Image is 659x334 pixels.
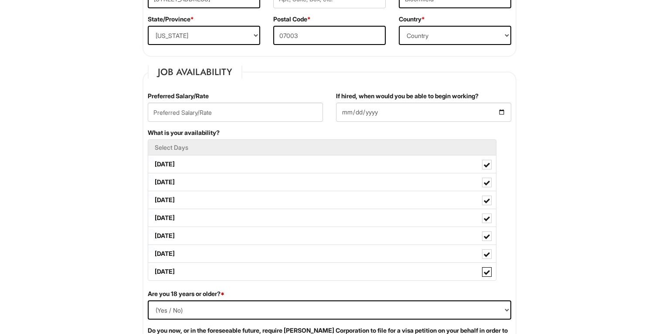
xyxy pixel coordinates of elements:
label: Are you 18 years or older? [148,289,224,298]
input: Postal Code [273,26,386,45]
select: State/Province [148,26,260,45]
select: Country [399,26,511,45]
label: [DATE] [148,227,496,244]
label: [DATE] [148,173,496,191]
label: [DATE] [148,245,496,262]
label: [DATE] [148,209,496,227]
label: [DATE] [148,191,496,209]
label: [DATE] [148,263,496,280]
label: If hired, when would you be able to begin working? [336,92,479,100]
h5: Select Days [155,144,489,151]
label: Postal Code [273,15,311,24]
label: What is your availability? [148,128,220,137]
label: [DATE] [148,155,496,173]
label: Preferred Salary/Rate [148,92,209,100]
legend: Job Availability [148,65,242,79]
label: State/Province [148,15,194,24]
label: Country [399,15,425,24]
input: Preferred Salary/Rate [148,103,323,122]
select: (Yes / No) [148,300,511,320]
